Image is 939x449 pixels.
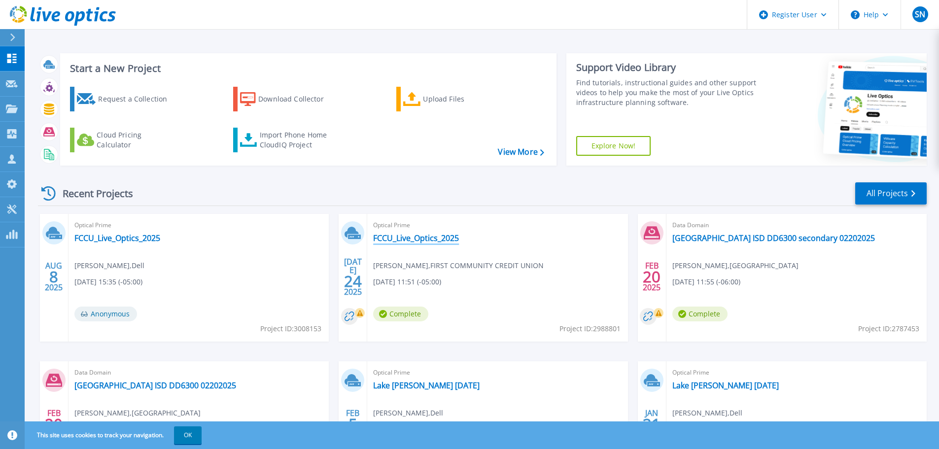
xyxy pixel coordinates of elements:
[260,130,337,150] div: Import Phone Home CloudIQ Project
[576,61,760,74] div: Support Video Library
[74,276,142,287] span: [DATE] 15:35 (-05:00)
[49,273,58,281] span: 8
[38,181,146,206] div: Recent Projects
[642,406,661,442] div: JAN 2025
[74,220,323,231] span: Optical Prime
[672,307,728,321] span: Complete
[373,276,441,287] span: [DATE] 11:51 (-05:00)
[858,323,919,334] span: Project ID: 2787453
[344,259,362,295] div: [DATE] 2025
[258,89,337,109] div: Download Collector
[44,406,63,442] div: FEB 2025
[344,277,362,285] span: 24
[373,233,459,243] a: FCCU_Live_Optics_2025
[672,367,921,378] span: Optical Prime
[74,408,201,418] span: [PERSON_NAME] , [GEOGRAPHIC_DATA]
[70,87,180,111] a: Request a Collection
[70,128,180,152] a: Cloud Pricing Calculator
[74,260,144,271] span: [PERSON_NAME] , Dell
[915,10,925,18] span: SN
[559,323,621,334] span: Project ID: 2988801
[260,323,321,334] span: Project ID: 3008153
[74,367,323,378] span: Data Domain
[344,406,362,442] div: FEB 2025
[672,276,740,287] span: [DATE] 11:55 (-06:00)
[174,426,202,444] button: OK
[672,380,779,390] a: Lake [PERSON_NAME] [DATE]
[423,89,502,109] div: Upload Files
[672,260,799,271] span: [PERSON_NAME] , [GEOGRAPHIC_DATA]
[74,233,160,243] a: FCCU_Live_Optics_2025
[672,233,875,243] a: [GEOGRAPHIC_DATA] ISD DD6300 secondary 02202025
[348,420,357,428] span: 5
[643,420,661,428] span: 31
[373,220,622,231] span: Optical Prime
[642,259,661,295] div: FEB 2025
[97,130,175,150] div: Cloud Pricing Calculator
[45,420,63,428] span: 20
[576,78,760,107] div: Find tutorials, instructional guides and other support videos to help you make the most of your L...
[373,307,428,321] span: Complete
[373,408,443,418] span: [PERSON_NAME] , Dell
[373,260,544,271] span: [PERSON_NAME] , FIRST COMMUNITY CREDIT UNION
[70,63,544,74] h3: Start a New Project
[672,408,742,418] span: [PERSON_NAME] , Dell
[576,136,651,156] a: Explore Now!
[672,220,921,231] span: Data Domain
[855,182,927,205] a: All Projects
[27,426,202,444] span: This site uses cookies to track your navigation.
[74,380,236,390] a: [GEOGRAPHIC_DATA] ISD DD6300 02202025
[396,87,506,111] a: Upload Files
[44,259,63,295] div: AUG 2025
[233,87,343,111] a: Download Collector
[498,147,544,157] a: View More
[373,380,480,390] a: Lake [PERSON_NAME] [DATE]
[74,307,137,321] span: Anonymous
[373,367,622,378] span: Optical Prime
[643,273,661,281] span: 20
[98,89,177,109] div: Request a Collection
